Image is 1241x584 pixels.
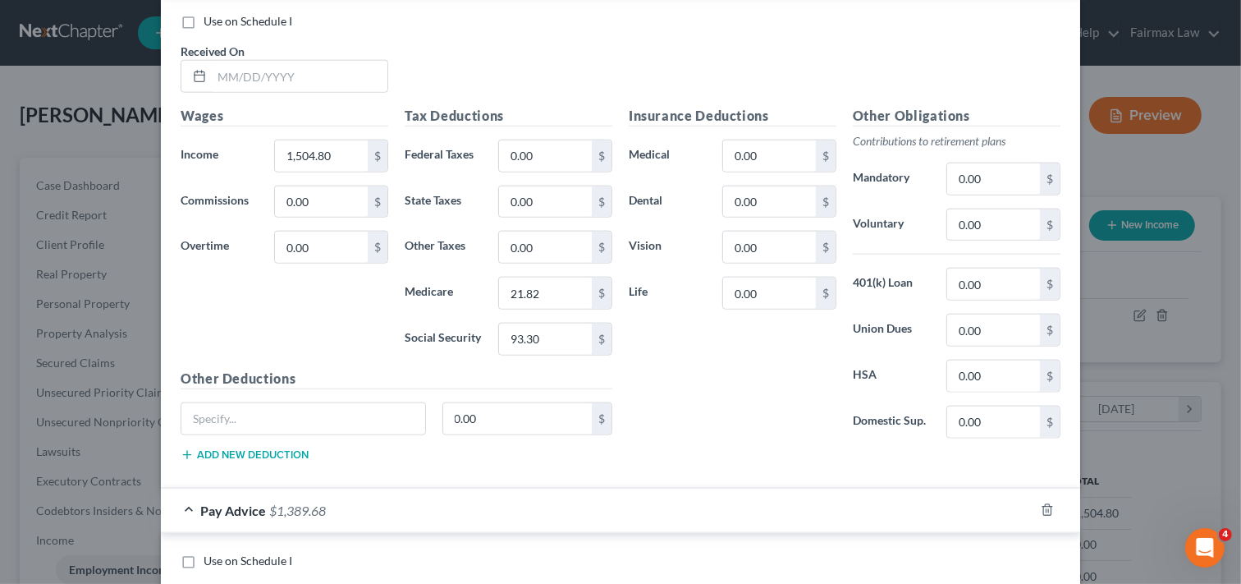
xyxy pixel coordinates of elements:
div: $ [592,324,611,355]
h5: Other Obligations [853,106,1060,126]
h5: Tax Deductions [405,106,612,126]
input: 0.00 [275,186,368,218]
div: $ [592,140,611,172]
p: Contributions to retirement plans [853,133,1060,149]
span: Use on Schedule I [204,14,292,28]
div: $ [368,232,387,263]
label: Mandatory [845,163,938,195]
label: 401(k) Loan [845,268,938,301]
label: Vision [620,231,714,264]
div: $ [1040,209,1060,241]
input: 0.00 [499,186,592,218]
input: 0.00 [723,232,816,263]
input: 0.00 [947,163,1040,195]
h5: Wages [181,106,388,126]
button: Add new deduction [181,448,309,462]
div: $ [592,278,611,309]
span: Income [181,147,218,161]
div: $ [816,278,836,309]
input: 0.00 [499,278,592,309]
label: HSA [845,360,938,393]
h5: Other Deductions [181,369,612,389]
input: 0.00 [947,361,1040,392]
label: Commissions [172,186,266,218]
label: Medical [620,140,714,172]
span: Pay Advice [200,503,266,518]
input: 0.00 [947,407,1040,438]
input: 0.00 [499,140,592,172]
label: Overtime [172,231,266,264]
div: $ [368,140,387,172]
span: Received On [181,44,245,58]
input: Specify... [181,403,425,435]
label: Union Dues [845,314,938,347]
span: Use on Schedule I [204,554,292,568]
input: 0.00 [499,324,592,355]
input: 0.00 [947,209,1040,241]
div: $ [592,186,611,218]
div: $ [1040,315,1060,346]
iframe: Intercom live chat [1185,528,1225,568]
input: 0.00 [275,232,368,263]
input: 0.00 [443,403,593,435]
label: Voluntary [845,209,938,241]
div: $ [816,186,836,218]
h5: Insurance Deductions [629,106,836,126]
div: $ [816,140,836,172]
input: 0.00 [947,269,1040,300]
input: 0.00 [499,232,592,263]
input: 0.00 [947,315,1040,346]
div: $ [592,232,611,263]
label: Domestic Sup. [845,406,938,439]
label: Medicare [396,277,490,310]
input: 0.00 [275,140,368,172]
input: 0.00 [723,186,816,218]
input: MM/DD/YYYY [212,61,387,92]
label: Other Taxes [396,231,490,264]
label: Life [620,277,714,310]
div: $ [1040,361,1060,392]
div: $ [1040,407,1060,438]
div: $ [1040,163,1060,195]
input: 0.00 [723,278,816,309]
div: $ [592,403,611,435]
span: $1,389.68 [269,503,326,518]
div: $ [816,232,836,263]
div: $ [1040,269,1060,300]
input: 0.00 [723,140,816,172]
label: Federal Taxes [396,140,490,172]
span: 4 [1219,528,1232,541]
label: State Taxes [396,186,490,218]
label: Social Security [396,323,490,356]
label: Dental [620,186,714,218]
div: $ [368,186,387,218]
